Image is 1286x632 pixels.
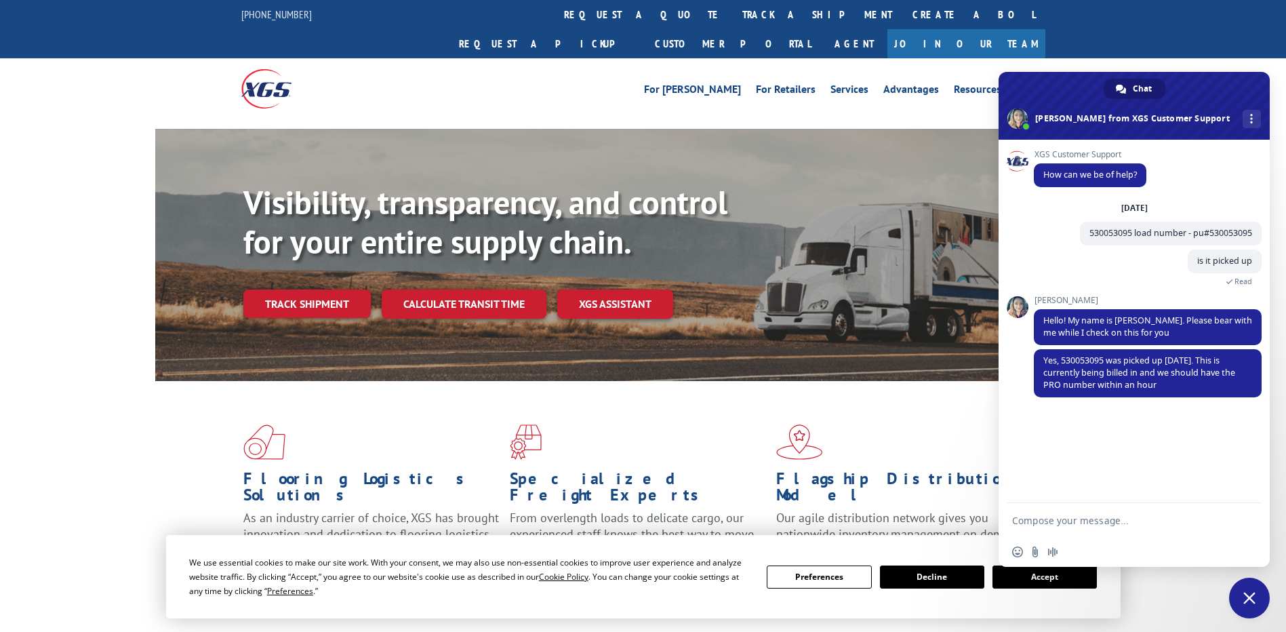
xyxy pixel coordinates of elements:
[645,29,821,58] a: Customer Portal
[830,84,868,99] a: Services
[883,84,939,99] a: Advantages
[1030,547,1041,557] span: Send a file
[1047,547,1058,557] span: Audio message
[756,84,816,99] a: For Retailers
[382,290,546,319] a: Calculate transit time
[644,84,741,99] a: For [PERSON_NAME]
[1121,204,1148,212] div: [DATE]
[1034,150,1146,159] span: XGS Customer Support
[1197,255,1252,266] span: is it picked up
[189,555,750,598] div: We use essential cookies to make our site work. With your consent, we may also use non-essential ...
[1012,515,1226,527] textarea: Compose your message...
[243,510,499,558] span: As an industry carrier of choice, XGS has brought innovation and dedication to flooring logistics...
[510,424,542,460] img: xgs-icon-focused-on-flooring-red
[1104,79,1165,99] div: Chat
[776,471,1032,510] h1: Flagship Distribution Model
[557,290,673,319] a: XGS ASSISTANT
[1243,110,1261,128] div: More channels
[1043,315,1252,338] span: Hello! My name is [PERSON_NAME]. Please bear with me while I check on this for you
[539,571,588,582] span: Cookie Policy
[510,510,766,570] p: From overlength loads to delicate cargo, our experienced staff knows the best way to move your fr...
[243,290,371,318] a: Track shipment
[1012,547,1023,557] span: Insert an emoji
[880,566,984,589] button: Decline
[1043,355,1235,391] span: Yes, 530053095 was picked up [DATE]. This is currently being billed in and we should have the PRO...
[243,424,285,460] img: xgs-icon-total-supply-chain-intelligence-red
[449,29,645,58] a: Request a pickup
[776,424,823,460] img: xgs-icon-flagship-distribution-model-red
[1133,79,1152,99] span: Chat
[243,181,727,262] b: Visibility, transparency, and control for your entire supply chain.
[1043,169,1137,180] span: How can we be of help?
[243,471,500,510] h1: Flooring Logistics Solutions
[1089,227,1252,239] span: 530053095 load number - pu#530053095
[954,84,1001,99] a: Resources
[1229,578,1270,618] div: Close chat
[1034,296,1262,305] span: [PERSON_NAME]
[776,510,1026,542] span: Our agile distribution network gives you nationwide inventory management on demand.
[767,566,871,589] button: Preferences
[241,7,312,21] a: [PHONE_NUMBER]
[992,566,1097,589] button: Accept
[1234,277,1252,286] span: Read
[510,471,766,510] h1: Specialized Freight Experts
[166,535,1121,618] div: Cookie Consent Prompt
[887,29,1045,58] a: Join Our Team
[821,29,887,58] a: Agent
[267,585,313,597] span: Preferences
